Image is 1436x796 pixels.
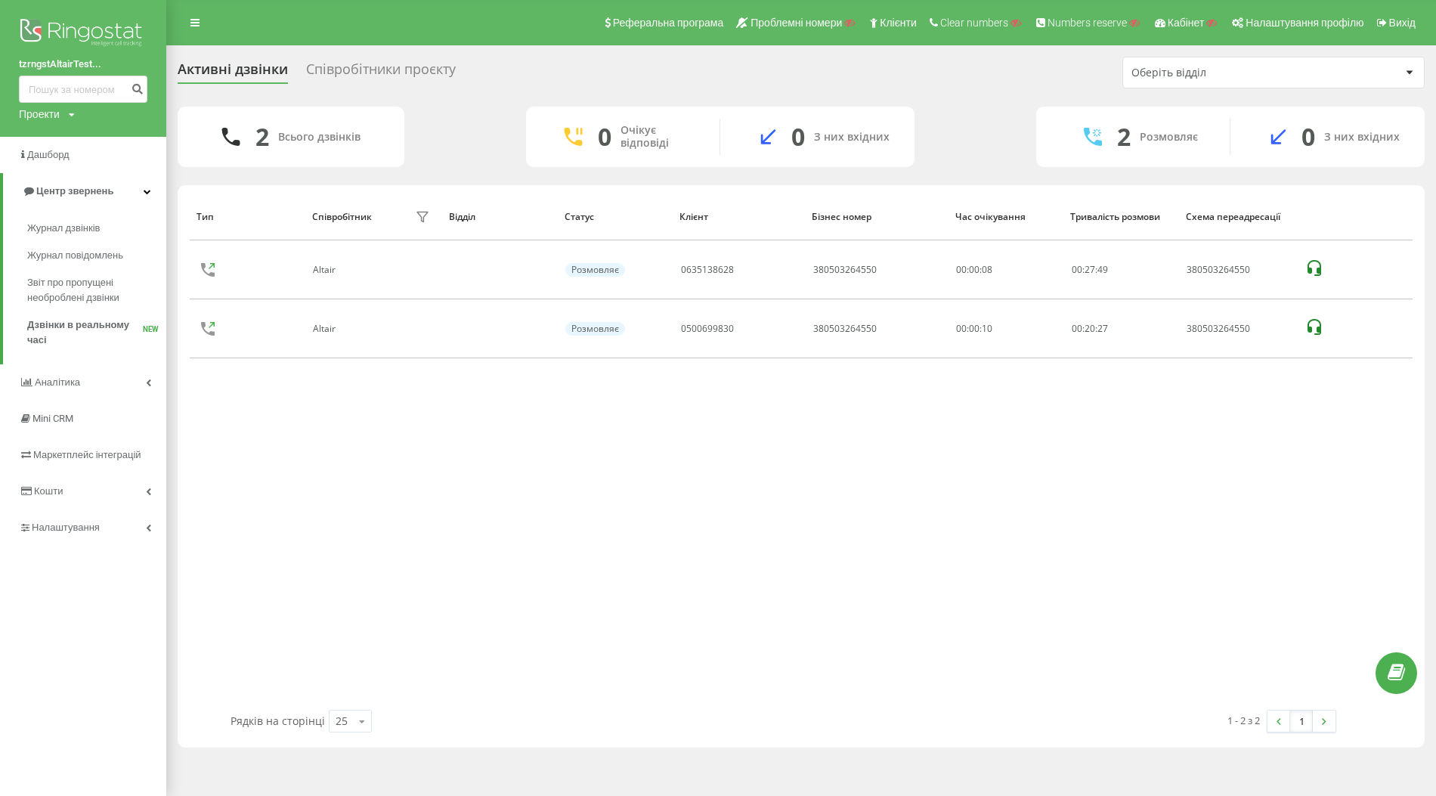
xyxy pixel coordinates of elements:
div: Розмовляє [565,322,625,336]
div: Розмовляє [565,263,625,277]
span: 27 [1085,263,1095,276]
div: Бізнес номер [812,212,940,222]
div: Клієнт [679,212,797,222]
div: 380503264550 [813,324,877,334]
div: 0 [1301,122,1315,151]
span: Вихід [1389,17,1416,29]
div: Тривалість розмови [1070,212,1171,222]
input: Пошук за номером [19,76,147,103]
div: 0635138628 [681,265,734,275]
div: Статус [565,212,666,222]
div: 00:00:08 [956,265,1054,275]
div: Схема переадресації [1186,212,1290,222]
span: Дзвінки в реальному часі [27,317,143,348]
a: Журнал повідомлень [27,242,166,269]
div: Проекти [19,107,60,122]
div: 25 [336,714,348,729]
div: З них вхідних [814,131,890,144]
div: Altair [313,265,339,275]
span: Налаштування профілю [1246,17,1363,29]
span: 49 [1097,263,1108,276]
span: 00 [1072,263,1082,276]
img: Ringostat logo [19,15,147,53]
div: 0 [598,122,611,151]
div: 00:00:10 [956,324,1054,334]
span: 27 [1097,322,1108,335]
div: Altair [313,324,339,334]
span: Дашборд [27,149,70,160]
div: 0500699830 [681,324,734,334]
span: Mini CRM [32,413,73,424]
span: Маркетплейс інтеграцій [33,449,141,460]
div: 380503264550 [813,265,877,275]
div: Оберіть відділ [1131,67,1312,79]
span: Реферальна програма [613,17,724,29]
div: Активні дзвінки [178,61,288,85]
div: 380503264550 [1187,324,1289,334]
a: Центр звернень [3,173,166,209]
span: Звіт про пропущені необроблені дзвінки [27,275,159,305]
span: Рядків на сторінці [231,714,325,728]
div: Всього дзвінків [278,131,361,144]
a: tzrngstAltairTest... [19,57,147,72]
span: Налаштування [32,522,100,533]
span: Clear numbers [940,17,1008,29]
div: 0 [791,122,805,151]
span: Numbers reserve [1048,17,1127,29]
span: Журнал повідомлень [27,248,123,263]
div: Очікує відповіді [621,124,697,150]
span: Журнал дзвінків [27,221,100,236]
span: Аналiтика [35,376,80,388]
a: Дзвінки в реальному часіNEW [27,311,166,354]
a: Журнал дзвінків [27,215,166,242]
div: 1 - 2 з 2 [1227,713,1260,728]
div: Час очікування [955,212,1057,222]
span: 20 [1085,322,1095,335]
div: 2 [1117,122,1131,151]
div: З них вхідних [1324,131,1400,144]
div: Розмовляє [1140,131,1198,144]
div: : : [1072,265,1108,275]
a: 1 [1290,711,1313,732]
div: 380503264550 [1187,265,1289,275]
a: Звіт про пропущені необроблені дзвінки [27,269,166,311]
span: Центр звернень [36,185,113,197]
div: Співробітник [312,212,372,222]
div: 2 [255,122,269,151]
div: : : [1072,324,1108,334]
span: Проблемні номери [750,17,842,29]
span: Клієнти [880,17,917,29]
div: Тип [197,212,298,222]
div: Відділ [449,212,550,222]
span: Кошти [34,485,63,497]
span: 00 [1072,322,1082,335]
span: Кабінет [1168,17,1205,29]
div: Співробітники проєкту [306,61,456,85]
